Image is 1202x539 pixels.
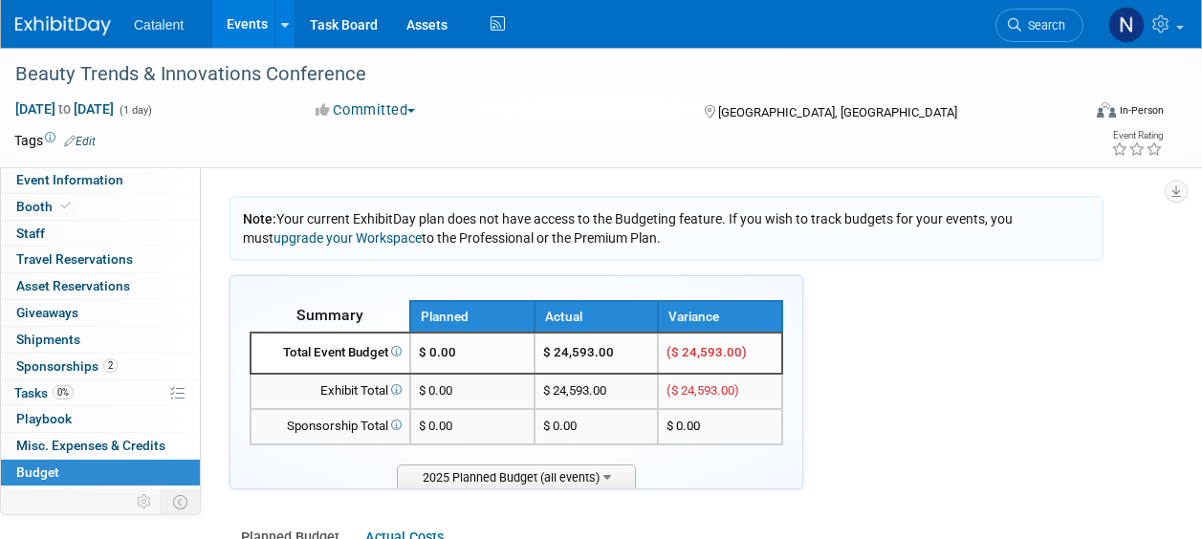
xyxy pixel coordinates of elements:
[419,419,452,433] span: $ 0.00
[1097,102,1116,118] img: Format-Inperson.png
[996,99,1164,128] div: Event Format
[16,332,80,347] span: Shipments
[1,433,200,459] a: Misc. Expenses & Credits
[296,306,363,324] span: Summary
[134,17,184,32] span: Catalent
[718,105,957,119] span: [GEOGRAPHIC_DATA], [GEOGRAPHIC_DATA]
[658,301,782,333] th: Variance
[61,201,71,211] i: Booth reservation complete
[16,358,118,374] span: Sponsorships
[16,305,78,320] span: Giveaways
[243,211,1013,246] span: Your current ExhibitDay plan does not have access to the Budgeting feature. If you wish to track ...
[535,301,659,333] th: Actual
[16,251,133,267] span: Travel Reservations
[15,16,111,35] img: ExhibitDay
[16,199,75,214] span: Booth
[1,273,200,299] a: Asset Reservations
[16,278,130,293] span: Asset Reservations
[1,327,200,353] a: Shipments
[995,9,1083,42] a: Search
[1,247,200,272] a: Travel Reservations
[14,131,96,150] td: Tags
[118,104,152,117] span: (1 day)
[419,345,456,359] span: $ 0.00
[535,409,659,444] td: $ 0.00
[667,419,700,433] span: $ 0.00
[64,135,96,148] a: Edit
[259,344,402,362] div: Total Event Budget
[16,464,59,480] span: Budget
[103,358,118,373] span: 2
[16,438,165,453] span: Misc. Expenses & Credits
[259,382,402,400] div: Exhibit Total
[667,345,747,359] span: ($ 24,593.00)
[259,418,402,436] div: Sponsorship Total
[1111,131,1163,140] div: Event Rating
[667,383,739,398] span: ($ 24,593.00)
[9,57,1065,92] div: Beauty Trends & Innovations Conference
[1119,103,1164,118] div: In-Person
[53,385,74,399] span: 0%
[14,100,115,118] span: [DATE] [DATE]
[243,211,276,226] span: Note:
[1,406,200,432] a: Playbook
[1,221,200,247] a: Staff
[1,194,200,220] a: Booth
[1021,18,1065,32] span: Search
[410,301,535,333] th: Planned
[16,411,72,426] span: Playbook
[162,489,201,514] td: Toggle Event Tabs
[14,385,74,400] span: Tasks
[1,460,200,485] a: Budget
[273,230,422,246] a: upgrade your Workspace
[419,383,452,398] span: $ 0.00
[1,167,200,193] a: Event Information
[16,226,45,241] span: Staff
[535,374,659,409] td: $ 24,593.00
[55,101,74,117] span: to
[16,172,123,187] span: Event Information
[309,100,423,120] button: Committed
[397,464,636,488] span: 2025 Planned Budget (all events)
[535,333,659,374] td: $ 24,593.00
[1,354,200,379] a: Sponsorships2
[128,489,162,514] td: Personalize Event Tab Strip
[1,380,200,406] a: Tasks0%
[1108,7,1145,43] img: Nicole Bullock
[1,300,200,326] a: Giveaways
